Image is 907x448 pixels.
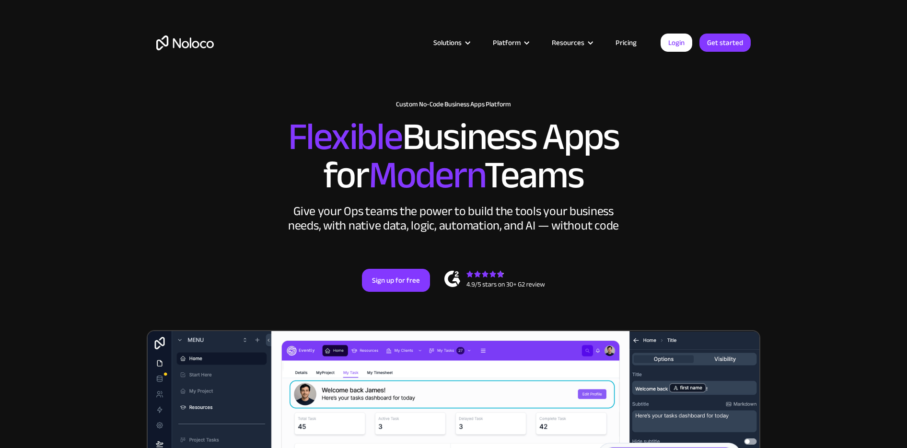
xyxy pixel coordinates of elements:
div: Solutions [433,36,462,49]
h1: Custom No-Code Business Apps Platform [156,101,751,108]
span: Flexible [288,101,402,172]
div: Platform [493,36,521,49]
h2: Business Apps for Teams [156,118,751,195]
div: Resources [540,36,604,49]
a: Get started [699,34,751,52]
div: Resources [552,36,584,49]
div: Solutions [421,36,481,49]
a: home [156,35,214,50]
span: Modern [369,139,484,211]
a: Login [661,34,692,52]
a: Sign up for free [362,269,430,292]
a: Pricing [604,36,649,49]
div: Platform [481,36,540,49]
div: Give your Ops teams the power to build the tools your business needs, with native data, logic, au... [286,204,621,233]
